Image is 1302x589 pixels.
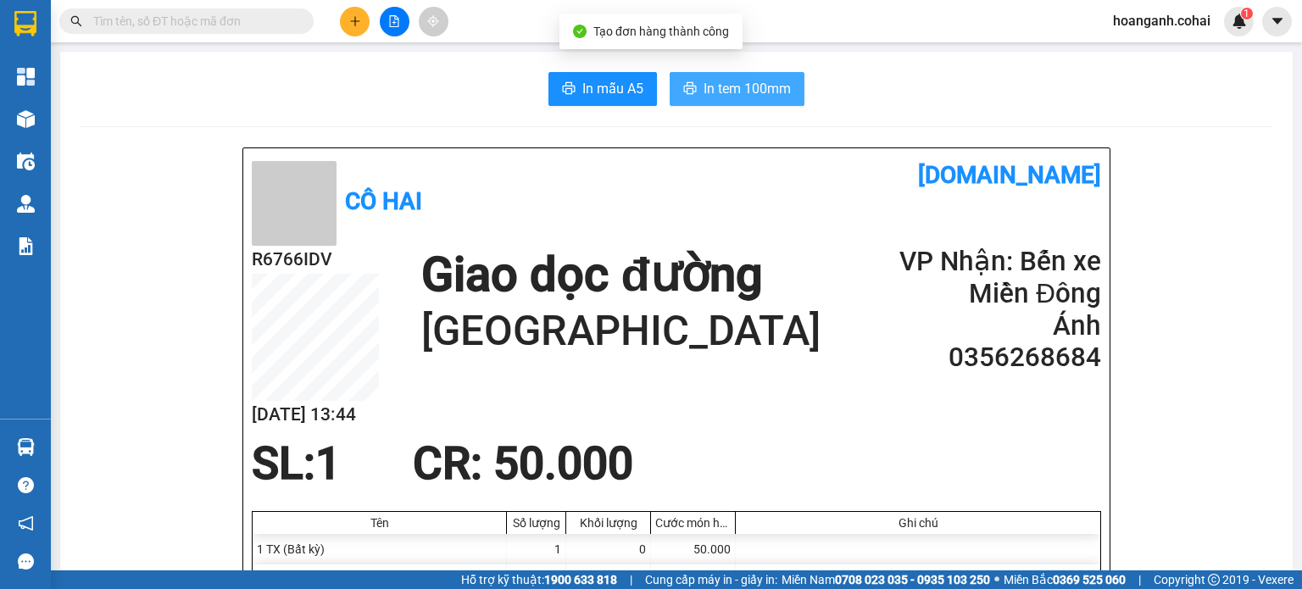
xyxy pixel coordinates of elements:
[630,570,632,589] span: |
[1004,570,1126,589] span: Miền Bắc
[562,81,576,97] span: printer
[421,246,821,304] h1: Giao dọc đường
[14,11,36,36] img: logo-vxr
[315,437,341,490] span: 1
[340,7,370,36] button: plus
[544,573,617,586] strong: 1900 633 818
[380,7,409,36] button: file-add
[1208,574,1220,586] span: copyright
[413,437,633,490] span: CR : 50.000
[461,570,617,589] span: Hỗ trợ kỹ thuật:
[898,310,1101,342] h2: Ánh
[1241,8,1253,19] sup: 1
[421,304,821,358] h1: [GEOGRAPHIC_DATA]
[1138,570,1141,589] span: |
[511,516,561,530] div: Số lượng
[388,15,400,27] span: file-add
[1232,14,1247,29] img: icon-new-feature
[670,72,804,106] button: printerIn tem 100mm
[570,516,646,530] div: Khối lượng
[252,437,315,490] span: SL:
[70,15,82,27] span: search
[419,7,448,36] button: aim
[566,534,651,564] div: 0
[18,553,34,570] span: message
[582,78,643,99] span: In mẫu A5
[683,81,697,97] span: printer
[645,570,777,589] span: Cung cấp máy in - giấy in:
[349,15,361,27] span: plus
[257,516,502,530] div: Tên
[1053,573,1126,586] strong: 0369 525 060
[252,246,379,274] h2: R6766IDV
[994,576,999,583] span: ⚪️
[18,515,34,531] span: notification
[1244,8,1249,19] span: 1
[1262,7,1292,36] button: caret-down
[655,516,731,530] div: Cước món hàng
[704,78,791,99] span: In tem 100mm
[18,477,34,493] span: question-circle
[17,195,35,213] img: warehouse-icon
[345,187,422,215] b: Cô Hai
[593,25,729,38] span: Tạo đơn hàng thành công
[548,72,657,106] button: printerIn mẫu A5
[898,246,1101,310] h2: VP Nhận: Bến xe Miền Đông
[17,438,35,456] img: warehouse-icon
[17,110,35,128] img: warehouse-icon
[17,153,35,170] img: warehouse-icon
[898,342,1101,374] h2: 0356268684
[93,12,293,31] input: Tìm tên, số ĐT hoặc mã đơn
[427,15,439,27] span: aim
[17,68,35,86] img: dashboard-icon
[17,237,35,255] img: solution-icon
[918,161,1101,189] b: [DOMAIN_NAME]
[1099,10,1224,31] span: hoanganh.cohai
[573,25,587,38] span: check-circle
[782,570,990,589] span: Miền Nam
[835,573,990,586] strong: 0708 023 035 - 0935 103 250
[252,401,379,429] h2: [DATE] 13:44
[507,534,566,564] div: 1
[740,516,1096,530] div: Ghi chú
[651,534,736,564] div: 50.000
[1270,14,1285,29] span: caret-down
[253,534,507,564] div: 1 TX (Bất kỳ)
